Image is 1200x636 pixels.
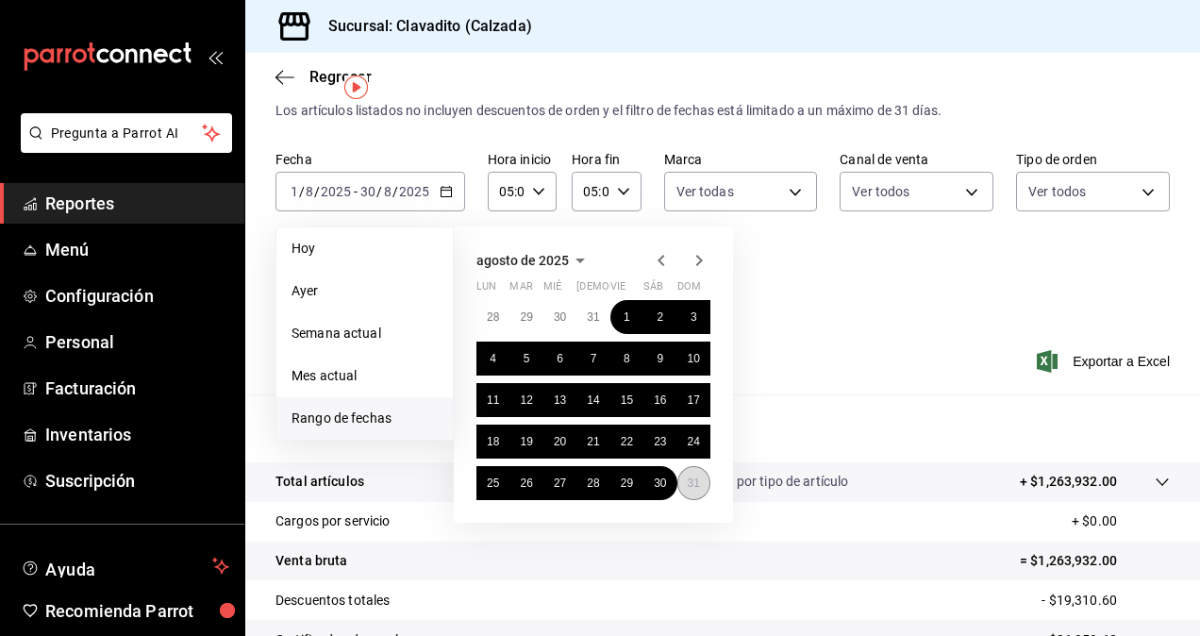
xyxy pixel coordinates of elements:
[654,393,666,407] abbr: 16 de agosto de 2025
[45,237,229,262] span: Menú
[576,342,609,376] button: 7 de agosto de 2025
[509,342,542,376] button: 5 de agosto de 2025
[476,425,509,459] button: 18 de agosto de 2025
[292,409,438,428] span: Rango de fechas
[654,477,666,490] abbr: 30 de agosto de 2025
[1020,551,1170,571] p: = $1,263,932.00
[520,435,532,448] abbr: 19 de agosto de 2025
[487,393,499,407] abbr: 11 de agosto de 2025
[688,435,700,448] abbr: 24 de agosto de 2025
[292,366,438,386] span: Mes actual
[576,425,609,459] button: 21 de agosto de 2025
[21,113,232,153] button: Pregunta a Parrot AI
[688,393,700,407] abbr: 17 de agosto de 2025
[610,280,625,300] abbr: viernes
[359,184,376,199] input: --
[677,383,710,417] button: 17 de agosto de 2025
[344,75,368,99] img: Tooltip marker
[587,435,599,448] abbr: 21 de agosto de 2025
[543,383,576,417] button: 13 de agosto de 2025
[476,280,496,300] abbr: lunes
[657,352,663,365] abbr: 9 de agosto de 2025
[292,239,438,259] span: Hoy
[392,184,398,199] span: /
[509,383,542,417] button: 12 de agosto de 2025
[305,184,314,199] input: --
[576,300,609,334] button: 31 de julio de 2025
[509,300,542,334] button: 29 de julio de 2025
[610,383,643,417] button: 15 de agosto de 2025
[490,352,496,365] abbr: 4 de agosto de 2025
[677,425,710,459] button: 24 de agosto de 2025
[676,182,734,201] span: Ver todas
[376,184,382,199] span: /
[476,249,592,272] button: agosto de 2025
[45,329,229,355] span: Personal
[45,598,229,624] span: Recomienda Parrot
[543,280,561,300] abbr: miércoles
[610,466,643,500] button: 29 de agosto de 2025
[354,184,358,199] span: -
[476,300,509,334] button: 28 de julio de 2025
[576,466,609,500] button: 28 de agosto de 2025
[476,253,569,268] span: agosto de 2025
[643,425,676,459] button: 23 de agosto de 2025
[383,184,392,199] input: --
[554,393,566,407] abbr: 13 de agosto de 2025
[45,422,229,447] span: Inventarios
[1072,511,1170,531] p: + $0.00
[677,300,710,334] button: 3 de agosto de 2025
[509,425,542,459] button: 19 de agosto de 2025
[643,383,676,417] button: 16 de agosto de 2025
[610,425,643,459] button: 22 de agosto de 2025
[13,137,232,157] a: Pregunta a Parrot AI
[543,466,576,500] button: 27 de agosto de 2025
[299,184,305,199] span: /
[520,310,532,324] abbr: 29 de julio de 2025
[45,283,229,309] span: Configuración
[572,153,641,166] label: Hora fin
[654,435,666,448] abbr: 23 de agosto de 2025
[45,468,229,494] span: Suscripción
[587,477,599,490] abbr: 28 de agosto de 2025
[554,310,566,324] abbr: 30 de julio de 2025
[677,342,710,376] button: 10 de agosto de 2025
[624,352,630,365] abbr: 8 de agosto de 2025
[275,551,347,571] p: Venta bruta
[643,342,676,376] button: 9 de agosto de 2025
[1041,350,1170,373] button: Exportar a Excel
[621,477,633,490] abbr: 29 de agosto de 2025
[543,425,576,459] button: 20 de agosto de 2025
[45,191,229,216] span: Reportes
[576,280,688,300] abbr: jueves
[1028,182,1086,201] span: Ver todos
[664,153,818,166] label: Marca
[610,342,643,376] button: 8 de agosto de 2025
[509,466,542,500] button: 26 de agosto de 2025
[643,280,663,300] abbr: sábado
[557,352,563,365] abbr: 6 de agosto de 2025
[554,435,566,448] abbr: 20 de agosto de 2025
[275,511,391,531] p: Cargos por servicio
[476,466,509,500] button: 25 de agosto de 2025
[488,153,557,166] label: Hora inicio
[398,184,430,199] input: ----
[45,376,229,401] span: Facturación
[591,352,597,365] abbr: 7 de agosto de 2025
[688,477,700,490] abbr: 31 de agosto de 2025
[657,310,663,324] abbr: 2 de agosto de 2025
[624,310,630,324] abbr: 1 de agosto de 2025
[476,383,509,417] button: 11 de agosto de 2025
[587,310,599,324] abbr: 31 de julio de 2025
[688,352,700,365] abbr: 10 de agosto de 2025
[520,477,532,490] abbr: 26 de agosto de 2025
[487,477,499,490] abbr: 25 de agosto de 2025
[290,184,299,199] input: --
[621,393,633,407] abbr: 15 de agosto de 2025
[520,393,532,407] abbr: 12 de agosto de 2025
[487,435,499,448] abbr: 18 de agosto de 2025
[587,393,599,407] abbr: 14 de agosto de 2025
[576,383,609,417] button: 14 de agosto de 2025
[320,184,352,199] input: ----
